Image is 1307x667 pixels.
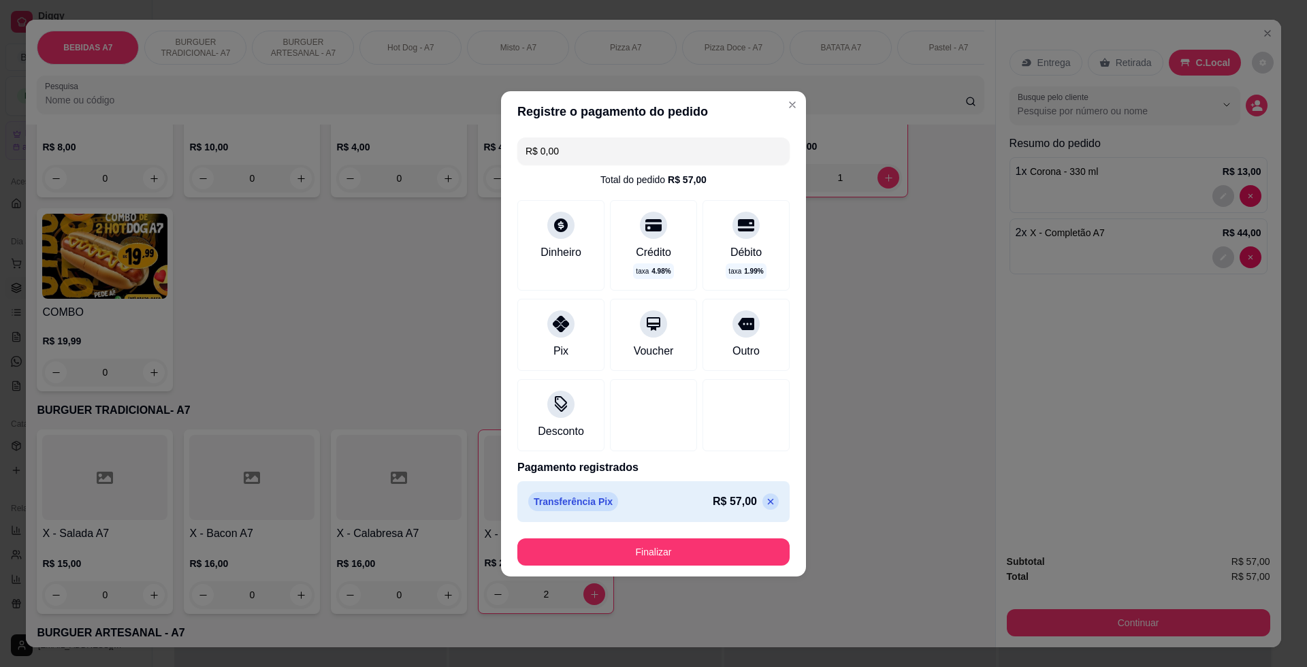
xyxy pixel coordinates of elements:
[713,493,757,510] p: R$ 57,00
[636,244,671,261] div: Crédito
[553,343,568,359] div: Pix
[668,173,707,186] div: R$ 57,00
[781,94,803,116] button: Close
[600,173,707,186] div: Total do pedido
[517,459,790,476] p: Pagamento registrados
[540,244,581,261] div: Dinheiro
[538,423,584,440] div: Desconto
[728,266,763,276] p: taxa
[526,137,781,165] input: Ex.: hambúrguer de cordeiro
[501,91,806,132] header: Registre o pagamento do pedido
[634,343,674,359] div: Voucher
[517,538,790,566] button: Finalizar
[528,492,618,511] p: Transferência Pix
[636,266,671,276] p: taxa
[744,266,763,276] span: 1.99 %
[651,266,671,276] span: 4.98 %
[732,343,760,359] div: Outro
[730,244,762,261] div: Débito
